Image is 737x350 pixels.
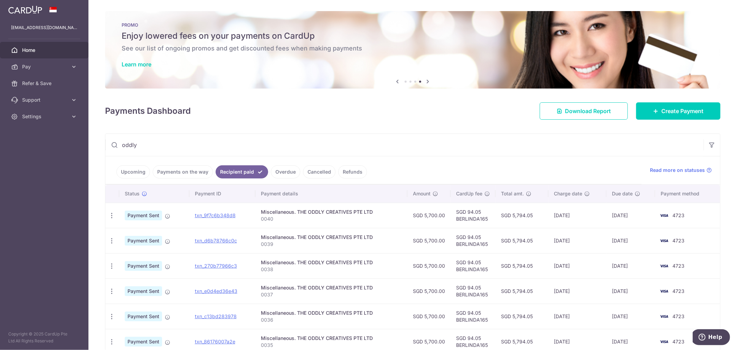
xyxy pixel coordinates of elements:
[22,47,68,54] span: Home
[672,288,684,294] span: 4723
[125,190,140,197] span: Status
[189,185,256,203] th: Payment ID
[122,30,704,42] h5: Enjoy lowered fees on your payments on CardUp
[495,278,548,304] td: SGD 5,794.05
[261,335,402,342] div: Miscellaneous. THE ODDLY CREATIVES PTE LTD
[548,304,606,329] td: [DATE]
[565,107,611,115] span: Download Report
[451,228,495,253] td: SGD 94.05 BERLINDA165
[606,253,655,278] td: [DATE]
[261,342,402,349] p: 0035
[303,165,336,178] a: Cancelled
[255,185,407,203] th: Payment details
[657,312,671,321] img: Bank Card
[495,228,548,253] td: SGD 5,794.05
[261,310,402,316] div: Miscellaneous. THE ODDLY CREATIVES PTE LTD
[548,228,606,253] td: [DATE]
[105,134,703,156] input: Search by recipient name, payment id or reference
[261,234,402,241] div: Miscellaneous. THE ODDLY CREATIVES PTE LTD
[548,278,606,304] td: [DATE]
[338,165,367,178] a: Refunds
[672,238,684,243] span: 4723
[195,288,237,294] a: txn_e0d4ed36e43
[657,211,671,220] img: Bank Card
[125,337,162,347] span: Payment Sent
[548,203,606,228] td: [DATE]
[22,80,68,87] span: Refer & Save
[11,24,77,31] p: [EMAIL_ADDRESS][DOMAIN_NAME]
[655,185,720,203] th: Payment method
[195,263,237,269] a: txn_270b77966c3
[261,291,402,298] p: 0037
[672,339,684,344] span: 4723
[122,61,151,68] a: Learn more
[125,261,162,271] span: Payment Sent
[407,304,451,329] td: SGD 5,700.00
[657,287,671,295] img: Bank Card
[261,215,402,222] p: 0040
[495,304,548,329] td: SGD 5,794.05
[125,211,162,220] span: Payment Sent
[657,262,671,270] img: Bank Card
[672,212,684,218] span: 4723
[105,105,191,117] h4: Payments Dashboard
[22,96,68,103] span: Support
[650,167,705,174] span: Read more on statuses
[195,238,237,243] a: txn_d6b78766c0c
[501,190,524,197] span: Total amt.
[606,304,655,329] td: [DATE]
[261,266,402,273] p: 0038
[122,22,704,28] p: PROMO
[693,329,730,347] iframe: Opens a widget where you can find more information
[261,241,402,248] p: 0039
[22,63,68,70] span: Pay
[195,313,237,319] a: txn_c13bd283978
[125,236,162,246] span: Payment Sent
[261,259,402,266] div: Miscellaneous. THE ODDLY CREATIVES PTE LTD
[495,203,548,228] td: SGD 5,794.05
[451,203,495,228] td: SGD 94.05 BERLINDA165
[261,316,402,323] p: 0036
[271,165,300,178] a: Overdue
[122,44,704,53] h6: See our list of ongoing promos and get discounted fees when making payments
[216,165,268,178] a: Recipient paid
[606,228,655,253] td: [DATE]
[407,278,451,304] td: SGD 5,700.00
[116,165,150,178] a: Upcoming
[650,167,712,174] a: Read more on statuses
[540,102,628,120] a: Download Report
[612,190,633,197] span: Due date
[451,304,495,329] td: SGD 94.05 BERLINDA165
[125,286,162,296] span: Payment Sent
[413,190,431,197] span: Amount
[636,102,720,120] a: Create Payment
[456,190,482,197] span: CardUp fee
[451,278,495,304] td: SGD 94.05 BERLINDA165
[495,253,548,278] td: SGD 5,794.05
[657,338,671,346] img: Bank Card
[407,253,451,278] td: SGD 5,700.00
[548,253,606,278] td: [DATE]
[672,313,684,319] span: 4723
[195,339,235,344] a: txn_86176007a2e
[407,228,451,253] td: SGD 5,700.00
[8,6,42,14] img: CardUp
[261,284,402,291] div: Miscellaneous. THE ODDLY CREATIVES PTE LTD
[153,165,213,178] a: Payments on the way
[672,263,684,269] span: 4723
[554,190,582,197] span: Charge date
[195,212,236,218] a: txn_9f7c6b348d8
[261,209,402,215] div: Miscellaneous. THE ODDLY CREATIVES PTE LTD
[105,11,720,89] img: Latest Promos banner
[657,237,671,245] img: Bank Card
[451,253,495,278] td: SGD 94.05 BERLINDA165
[606,278,655,304] td: [DATE]
[125,312,162,321] span: Payment Sent
[606,203,655,228] td: [DATE]
[661,107,703,115] span: Create Payment
[22,113,68,120] span: Settings
[407,203,451,228] td: SGD 5,700.00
